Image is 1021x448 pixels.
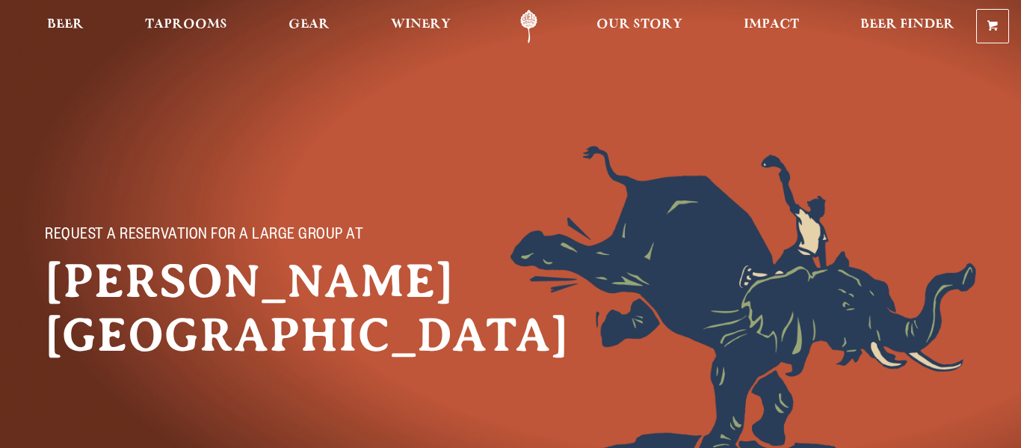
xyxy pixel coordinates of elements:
p: Request a reservation for a large group at [45,227,374,245]
h1: [PERSON_NAME][GEOGRAPHIC_DATA] [45,254,404,362]
span: Gear [289,19,330,31]
span: Our Story [596,19,682,31]
span: Winery [391,19,451,31]
span: Taprooms [145,19,227,31]
span: Beer [47,19,84,31]
a: Beer Finder [851,10,964,43]
a: Taprooms [135,10,237,43]
span: Impact [744,19,799,31]
a: Odell Home [501,10,557,43]
a: Our Story [587,10,692,43]
a: Winery [381,10,460,43]
a: Gear [279,10,339,43]
a: Impact [734,10,809,43]
span: Beer Finder [860,19,954,31]
a: Beer [37,10,93,43]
